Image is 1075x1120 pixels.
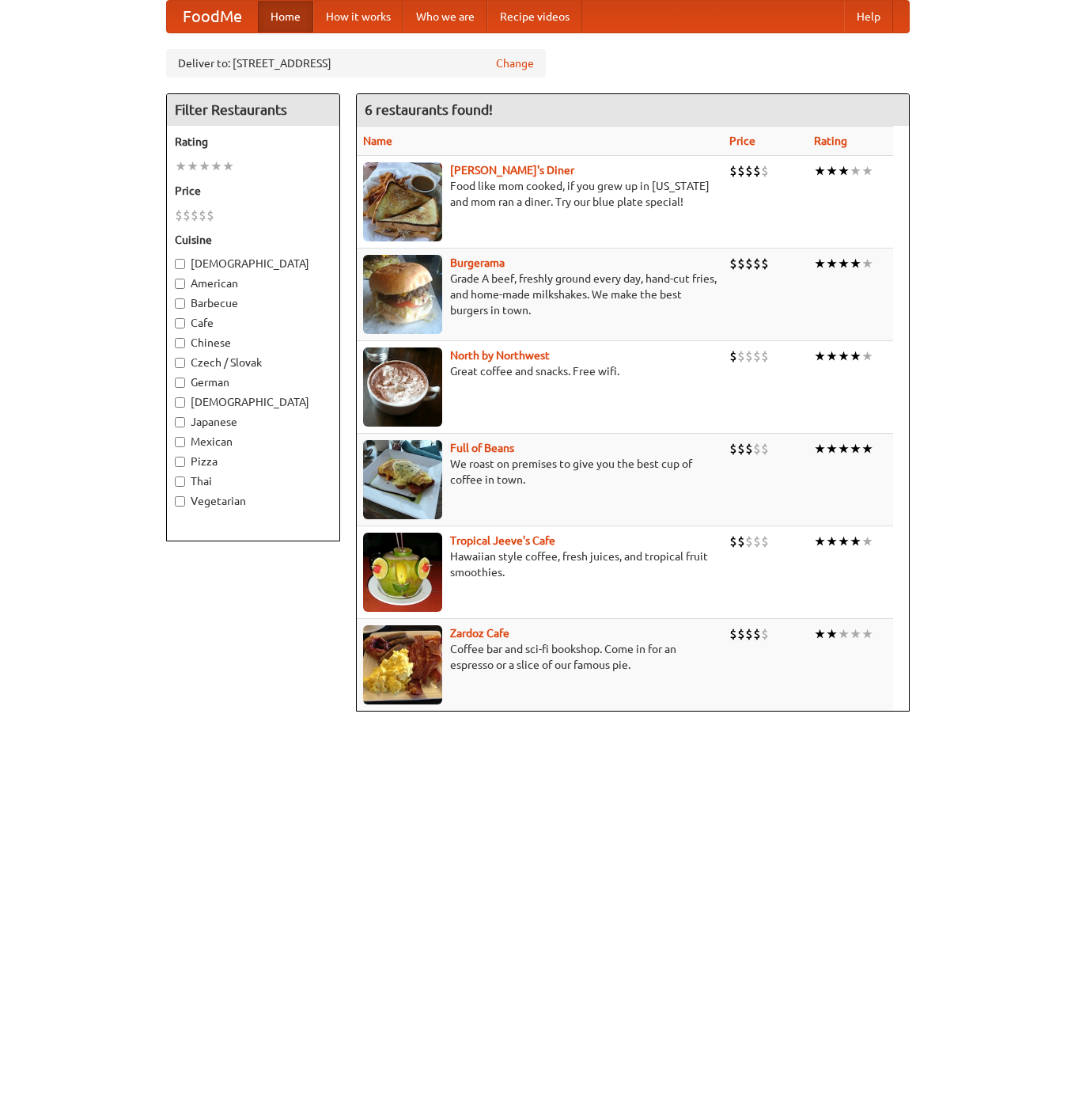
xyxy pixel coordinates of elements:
[814,347,826,365] li: ★
[838,440,850,457] li: ★
[175,374,331,390] label: German
[175,378,185,388] input: German
[861,533,873,550] li: ★
[850,347,861,365] li: ★
[850,625,861,643] li: ★
[363,641,717,673] p: Coffee bar and sci-fi bookshop. Come in for an espresso or a slice of our famous pie.
[175,158,187,175] li: ★
[838,162,850,180] li: ★
[745,440,753,457] li: $
[850,440,861,457] li: ★
[737,162,745,180] li: $
[861,625,873,643] li: ★
[753,533,761,550] li: $
[826,533,838,550] li: ★
[363,533,442,612] img: jeeves.jpg
[729,533,737,550] li: $
[175,295,331,311] label: Barbecue
[745,162,753,180] li: $
[814,135,847,147] a: Rating
[861,440,873,457] li: ★
[729,440,737,457] li: $
[729,625,737,643] li: $
[166,49,546,78] div: Deliver to: [STREET_ADDRESS]
[175,256,331,271] label: [DEMOGRAPHIC_DATA]
[450,534,555,547] a: Tropical Jeeve's Cafe
[814,255,826,272] li: ★
[175,318,185,328] input: Cafe
[850,255,861,272] li: ★
[850,162,861,180] li: ★
[450,442,514,454] a: Full of Beans
[199,207,206,224] li: $
[363,178,717,210] p: Food like mom cooked, if you grew up in [US_STATE] and mom ran a diner. Try our blue plate special!
[187,158,199,175] li: ★
[363,549,717,580] p: Hawaiian style coffee, fresh juices, and tropical fruit smoothies.
[175,279,185,289] input: American
[175,315,331,331] label: Cafe
[175,275,331,291] label: American
[363,271,717,318] p: Grade A beef, freshly ground every day, hand-cut fries, and home-made milkshakes. We make the bes...
[363,347,442,427] img: north.jpg
[363,255,442,334] img: burgerama.jpg
[729,255,737,272] li: $
[861,255,873,272] li: ★
[826,625,838,643] li: ★
[363,135,392,147] a: Name
[814,440,826,457] li: ★
[363,440,442,519] img: beans.jpg
[222,158,234,175] li: ★
[199,158,210,175] li: ★
[861,162,873,180] li: ★
[761,533,769,550] li: $
[850,533,861,550] li: ★
[753,440,761,457] li: $
[761,625,769,643] li: $
[175,417,185,427] input: Japanese
[450,256,505,269] a: Burgerama
[838,625,850,643] li: ★
[175,437,185,447] input: Mexican
[745,533,753,550] li: $
[363,162,442,241] img: sallys.jpg
[175,259,185,269] input: [DEMOGRAPHIC_DATA]
[450,349,550,362] a: North by Northwest
[175,457,185,467] input: Pizza
[175,496,185,507] input: Vegetarian
[175,358,185,368] input: Czech / Slovak
[175,434,331,450] label: Mexican
[496,55,534,71] a: Change
[761,347,769,365] li: $
[210,158,222,175] li: ★
[745,625,753,643] li: $
[838,255,850,272] li: ★
[167,94,339,126] h4: Filter Restaurants
[838,347,850,365] li: ★
[814,533,826,550] li: ★
[861,347,873,365] li: ★
[729,347,737,365] li: $
[450,164,574,177] a: [PERSON_NAME]'s Diner
[175,473,331,489] label: Thai
[175,338,185,348] input: Chinese
[826,162,838,180] li: ★
[745,347,753,365] li: $
[450,627,509,640] a: Zardoz Cafe
[175,207,183,224] li: $
[363,456,717,488] p: We roast on premises to give you the best cup of coffee in town.
[363,363,717,379] p: Great coffee and snacks. Free wifi.
[175,335,331,351] label: Chinese
[183,207,191,224] li: $
[175,476,185,487] input: Thai
[363,625,442,704] img: zardoz.jpg
[175,355,331,370] label: Czech / Slovak
[826,347,838,365] li: ★
[737,255,745,272] li: $
[175,397,185,408] input: [DEMOGRAPHIC_DATA]
[745,255,753,272] li: $
[167,1,258,32] a: FoodMe
[206,207,214,224] li: $
[737,440,745,457] li: $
